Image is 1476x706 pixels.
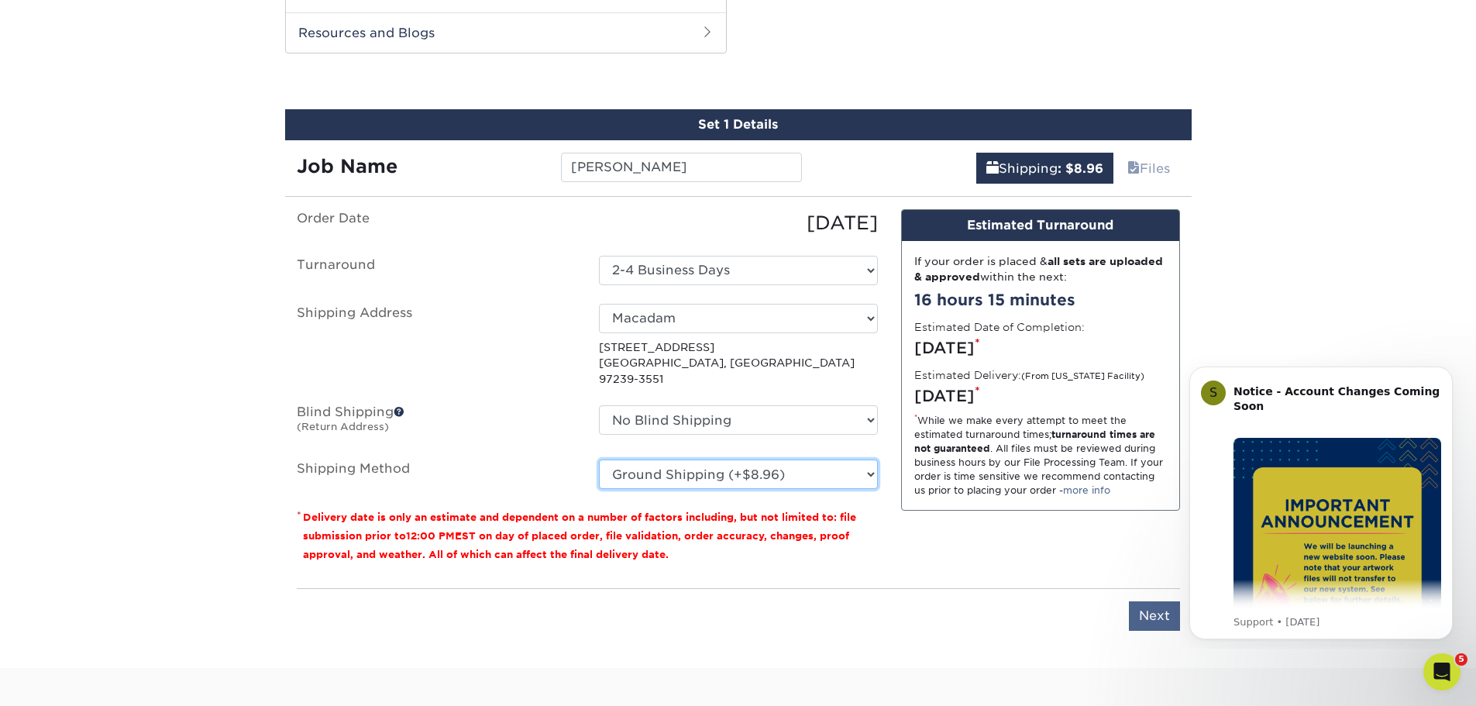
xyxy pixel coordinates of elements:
h2: Resources and Blogs [286,12,726,53]
span: shipping [986,161,999,176]
label: Estimated Delivery: [914,367,1144,383]
label: Turnaround [285,256,587,285]
p: [STREET_ADDRESS] [GEOGRAPHIC_DATA], [GEOGRAPHIC_DATA] 97239-3551 [599,339,878,387]
label: Order Date [285,209,587,237]
label: Estimated Date of Completion: [914,319,1085,335]
div: [DATE] [914,336,1167,360]
div: Estimated Turnaround [902,210,1179,241]
div: Set 1 Details [285,109,1192,140]
strong: Job Name [297,155,397,177]
a: more info [1063,484,1110,496]
a: Files [1117,153,1180,184]
label: Blind Shipping [285,405,587,441]
input: Next [1129,601,1180,631]
label: Shipping Address [285,304,587,387]
iframe: Intercom live chat [1423,653,1461,691]
small: (Return Address) [297,421,389,432]
div: [DATE] [914,384,1167,408]
div: 16 hours 15 minutes [914,288,1167,312]
small: (From [US_STATE] Facility) [1021,371,1144,381]
iframe: Intercom notifications message [1166,353,1476,649]
strong: turnaround times are not guaranteed [914,429,1155,454]
a: Shipping: $8.96 [976,153,1113,184]
input: Enter a job name [561,153,802,182]
div: If your order is placed & within the next: [914,253,1167,285]
small: Delivery date is only an estimate and dependent on a number of factors including, but not limited... [303,511,856,560]
span: files [1127,161,1140,176]
div: [DATE] [587,209,889,237]
b: : $8.96 [1058,161,1103,176]
label: Shipping Method [285,460,587,489]
span: 12:00 PM [406,530,455,542]
div: While we make every attempt to meet the estimated turnaround times; . All files must be reviewed ... [914,414,1167,498]
span: 5 [1455,653,1467,666]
